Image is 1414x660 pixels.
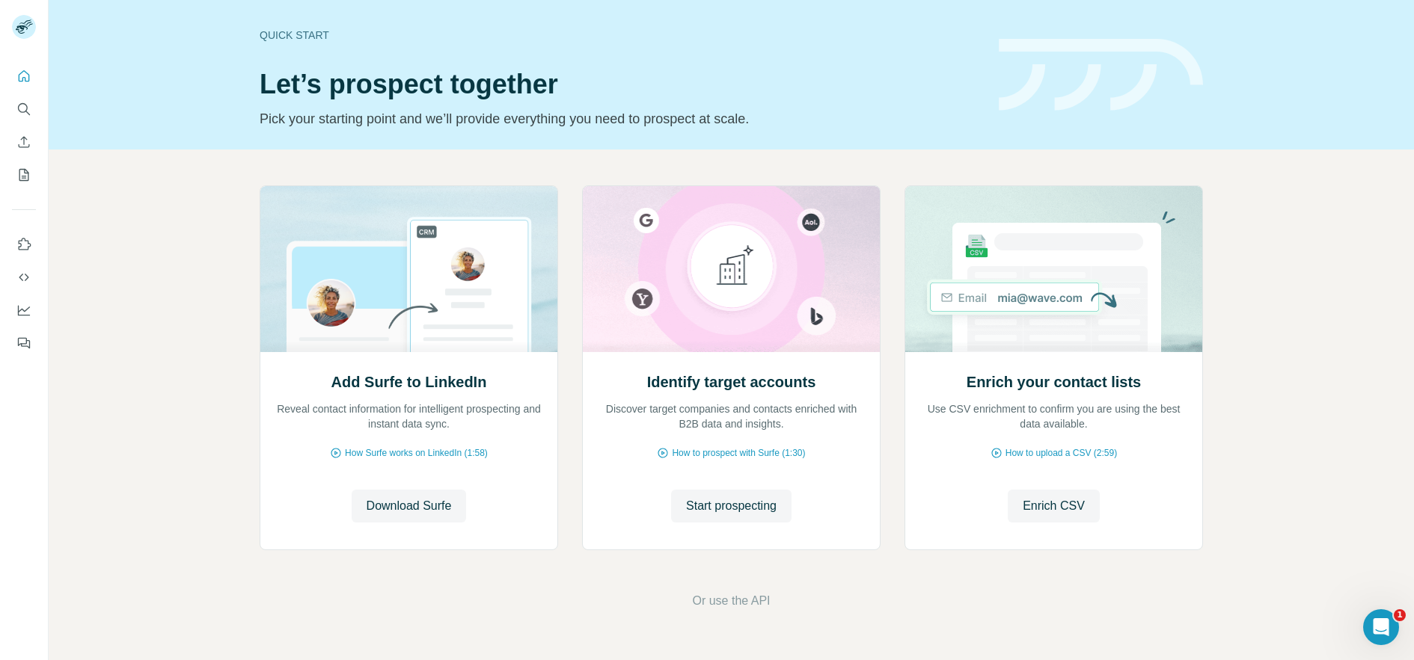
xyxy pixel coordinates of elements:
button: Use Surfe API [12,264,36,291]
button: My lists [12,161,36,188]
h2: Enrich your contact lists [967,371,1141,392]
span: How Surfe works on LinkedIn (1:58) [345,446,488,460]
button: Quick start [12,63,36,90]
h2: Identify target accounts [647,371,816,392]
span: Download Surfe [367,497,452,515]
button: Start prospecting [671,490,792,522]
h2: Add Surfe to LinkedIn [331,371,487,392]
img: Enrich your contact lists [905,186,1203,352]
span: How to prospect with Surfe (1:30) [672,446,805,460]
span: How to upload a CSV (2:59) [1006,446,1117,460]
h1: Let’s prospect together [260,70,981,99]
img: banner [999,39,1203,111]
span: Enrich CSV [1023,497,1085,515]
button: Download Surfe [352,490,467,522]
span: 1 [1394,609,1406,621]
img: Add Surfe to LinkedIn [260,186,558,352]
p: Use CSV enrichment to confirm you are using the best data available. [920,401,1187,431]
button: Enrich CSV [12,129,36,155]
button: Dashboard [12,297,36,324]
p: Discover target companies and contacts enriched with B2B data and insights. [598,401,865,431]
button: Use Surfe on LinkedIn [12,231,36,258]
button: Or use the API [692,592,770,610]
button: Enrich CSV [1008,490,1100,522]
div: Quick start [260,28,981,43]
button: Search [12,96,36,123]
button: Feedback [12,330,36,357]
p: Pick your starting point and we’ll provide everything you need to prospect at scale. [260,108,981,129]
iframe: Intercom live chat [1363,609,1399,645]
img: Identify target accounts [582,186,881,352]
p: Reveal contact information for intelligent prospecting and instant data sync. [275,401,542,431]
span: Start prospecting [686,497,777,515]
